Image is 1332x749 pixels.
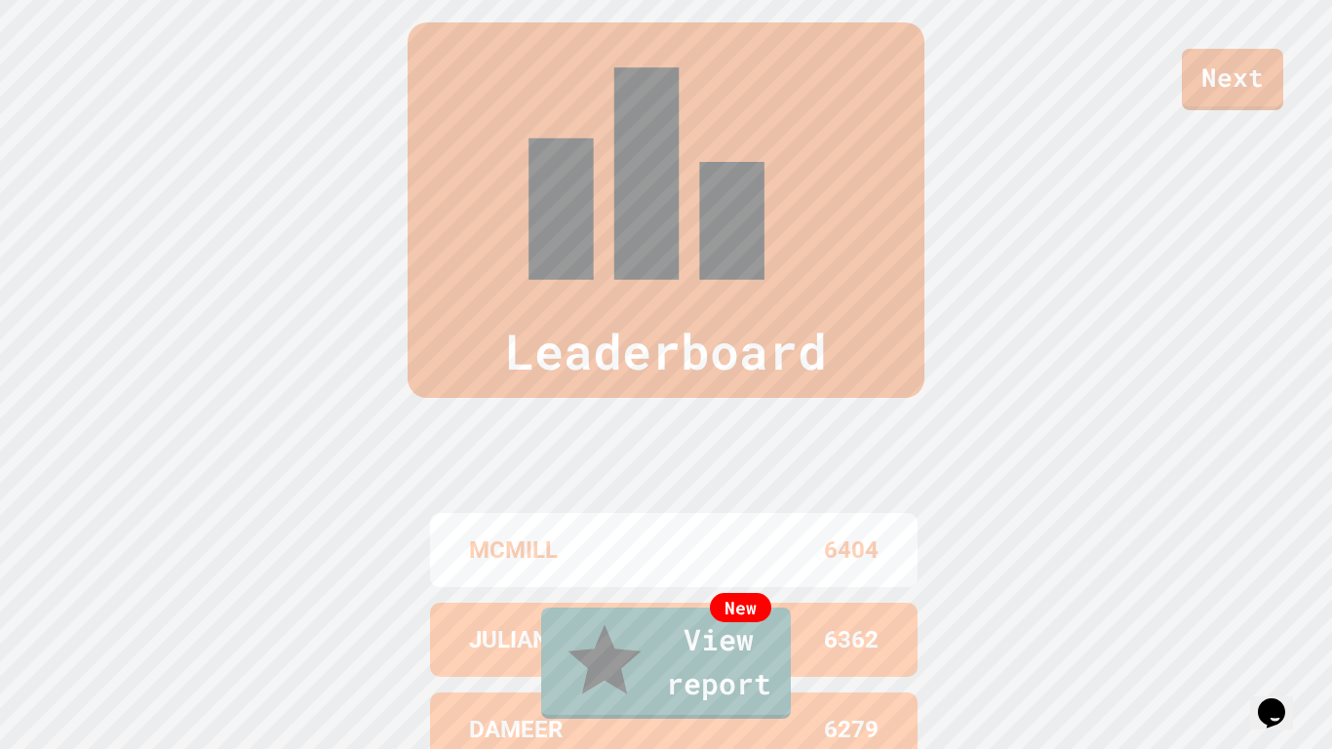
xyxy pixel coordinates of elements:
p: 6404 [824,532,879,568]
p: DAMEER [469,712,563,747]
div: New [710,593,771,622]
iframe: chat widget [1250,671,1312,729]
p: 6279 [824,712,879,747]
a: Next [1182,49,1283,110]
p: MCMILL [469,532,558,568]
a: View report [541,608,791,719]
div: Leaderboard [408,22,924,398]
